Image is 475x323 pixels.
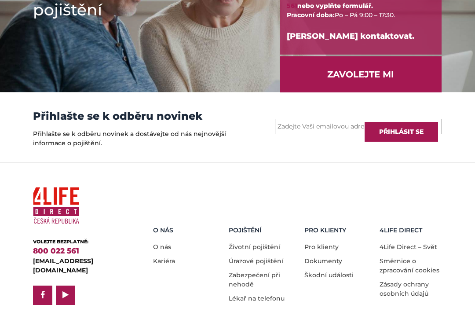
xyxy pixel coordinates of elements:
[33,110,231,123] h3: Přihlašte se k odběru novinek
[287,20,435,53] div: [PERSON_NAME] kontaktovat.
[229,227,298,235] h5: Pojištění
[153,257,175,265] a: Kariéra
[153,243,171,251] a: O nás
[33,130,231,148] p: Přihlašte se k odběru novinek a dostávejte od nás nejnovější informace o pojištění.
[287,11,335,19] span: Pracovní doba:
[229,257,283,265] a: Úrazové pojištění
[304,227,373,235] h5: Pro Klienty
[33,184,79,228] img: 4Life Direct Česká republika logo
[380,227,449,235] h5: 4LIFE DIRECT
[153,227,222,235] h5: O nás
[304,243,339,251] a: Pro klienty
[229,295,285,303] a: Lékař na telefonu
[380,281,429,298] a: Zásady ochrany osobních údajů
[364,121,439,143] input: Přihlásit se
[304,272,354,279] a: Škodní události
[33,239,125,246] div: VOLEJTE BEZPLATNĚ:
[280,57,442,93] a: ZAVOLEJTE MI
[33,257,93,275] a: [EMAIL_ADDRESS][DOMAIN_NAME]
[304,257,342,265] a: Dokumenty
[229,243,280,251] a: Životní pojištění
[33,247,79,256] a: 800 022 561
[380,243,437,251] a: 4Life Direct – Svět
[380,257,439,275] a: Směrnice o zpracování cookies
[287,11,435,20] div: Po – Pá 9:00 – 17:30.
[229,272,280,289] a: Zabezpečení při nehodě
[275,119,442,135] input: Zadejte Vaši emailovou adresu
